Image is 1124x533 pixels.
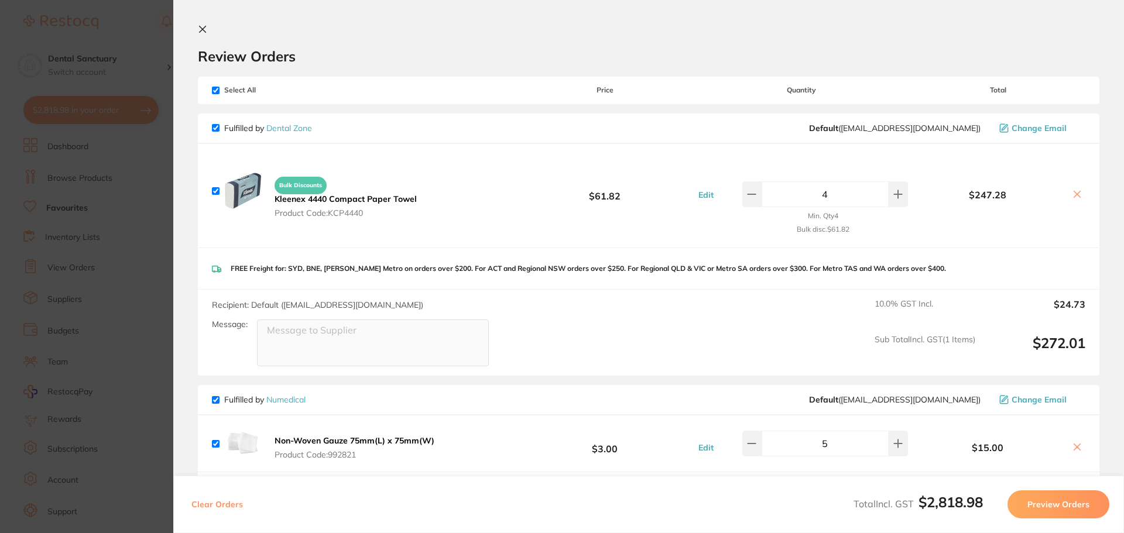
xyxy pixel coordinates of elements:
button: Change Email [996,394,1085,405]
b: $2,818.98 [919,493,983,511]
button: Edit [695,190,717,200]
output: $272.01 [985,335,1085,367]
b: $247.28 [911,190,1064,200]
button: Non-Woven Gauze 75mm(L) x 75mm(W) Product Code:992821 [271,435,438,460]
b: Kleenex 4440 Compact Paper Towel [275,194,417,204]
label: Message: [212,319,248,329]
h2: Review Orders [198,47,1099,65]
span: Sub Total Incl. GST ( 1 Items) [875,335,975,367]
b: Non-Woven Gauze 75mm(L) x 75mm(W) [275,435,434,446]
button: Preview Orders [1008,490,1109,518]
span: hello@dentalzone.com.au [809,123,981,133]
span: Quantity [693,86,911,94]
span: Change Email [1012,123,1067,133]
b: $61.82 [518,180,692,202]
small: Min. Qty 4 [808,212,838,220]
output: $24.73 [985,299,1085,325]
span: Total [911,86,1085,94]
span: Bulk Discounts [275,177,327,194]
span: Change Email [1012,395,1067,404]
p: FREE Freight for: SYD, BNE, [PERSON_NAME] Metro on orders over $200. For ACT and Regional NSW ord... [231,264,946,273]
button: Change Email [996,123,1085,133]
p: Fulfilled by [224,395,306,404]
button: Edit [695,442,717,453]
p: Fulfilled by [224,123,312,133]
span: 10.0 % GST Incl. [875,299,975,325]
span: orders@numedical.com.au [809,395,981,404]
span: Total Incl. GST [854,498,983,510]
button: Clear Orders [188,490,246,518]
b: Default [809,394,838,405]
img: b3l5NzV2Yw [224,425,262,462]
span: Product Code: KCP4440 [275,208,417,218]
img: bXJyZzN2MQ [224,172,262,209]
button: Bulk Discounts Kleenex 4440 Compact Paper Towel Product Code:KCP4440 [271,171,420,218]
small: Bulk disc. $61.82 [797,225,849,233]
span: Select All [212,86,329,94]
a: Dental Zone [266,123,312,133]
b: $15.00 [911,442,1064,453]
span: Price [518,86,692,94]
b: $3.00 [518,433,692,455]
b: Default [809,123,838,133]
span: Product Code: 992821 [275,450,434,459]
a: Numedical [266,394,306,405]
span: Recipient: Default ( [EMAIL_ADDRESS][DOMAIN_NAME] ) [212,300,423,310]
